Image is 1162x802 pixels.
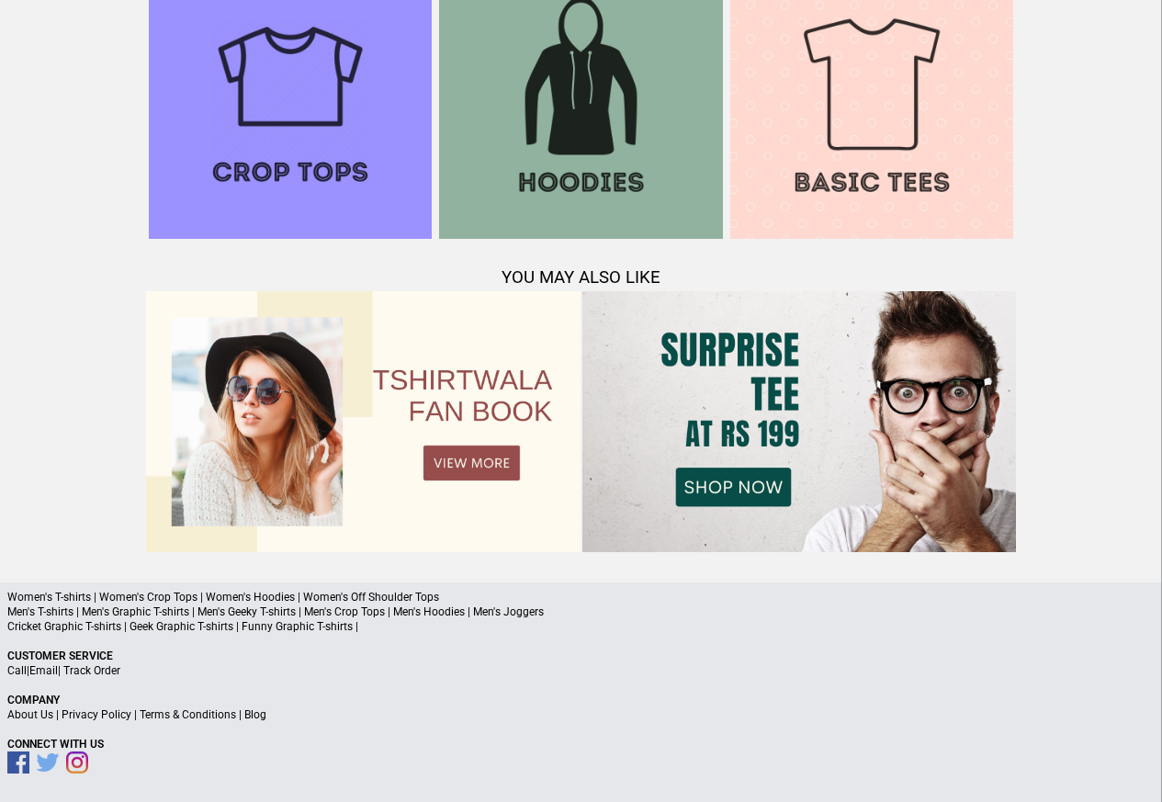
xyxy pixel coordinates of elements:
[62,708,131,721] a: Privacy Policy
[7,693,1155,707] p: Company
[7,619,1155,634] p: Cricket Graphic T-shirts | Geek Graphic T-shirts | Funny Graphic T-shirts |
[502,267,660,288] span: YOU MAY ALSO LIKE
[7,664,27,677] a: Call
[7,707,1155,722] p: | | |
[244,708,266,721] a: Blog
[7,604,1155,619] p: Men's T-shirts | Men's Graphic T-shirts | Men's Geeky T-shirts | Men's Crop Tops | Men's Hoodies ...
[140,708,236,721] a: Terms & Conditions
[29,664,58,677] a: Email
[7,663,1155,678] p: | |
[63,664,120,677] a: Track Order
[7,708,53,721] a: About Us
[7,737,1155,751] p: Connect With Us
[7,649,1155,663] p: Customer Service
[7,590,1155,604] p: Women's T-shirts | Women's Crop Tops | Women's Hoodies | Women's Off Shoulder Tops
